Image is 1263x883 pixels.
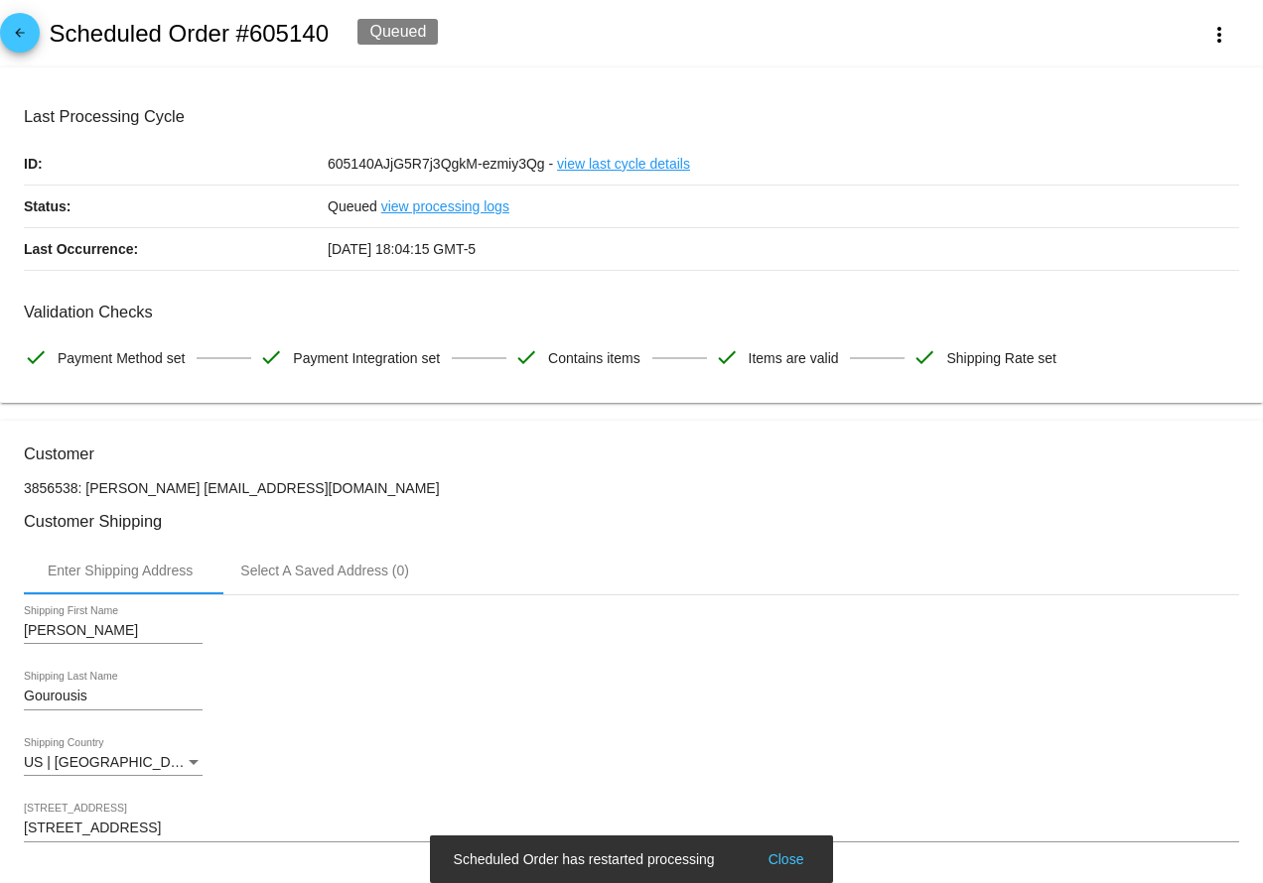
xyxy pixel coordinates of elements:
[24,689,203,704] input: Shipping Last Name
[715,345,739,369] mat-icon: check
[946,337,1056,379] span: Shipping Rate set
[49,20,329,48] h2: Scheduled Order #605140
[58,337,185,379] span: Payment Method set
[24,754,200,770] span: US | [GEOGRAPHIC_DATA]
[24,228,328,270] p: Last Occurrence:
[48,563,193,578] div: Enter Shipping Address
[240,563,409,578] div: Select A Saved Address (0)
[328,241,476,257] span: [DATE] 18:04:15 GMT-5
[24,755,203,771] mat-select: Shipping Country
[24,480,1239,496] p: 3856538: [PERSON_NAME] [EMAIL_ADDRESS][DOMAIN_NAME]
[514,345,538,369] mat-icon: check
[24,444,1239,463] h3: Customer
[293,337,440,379] span: Payment Integration set
[259,345,283,369] mat-icon: check
[24,107,1239,126] h3: Last Processing Cycle
[24,820,1239,836] input: Shipping Street 1
[749,337,839,379] span: Items are valid
[24,623,203,639] input: Shipping First Name
[557,143,690,185] a: view last cycle details
[24,303,1239,321] h3: Validation Checks
[328,198,377,214] span: Queued
[763,849,810,869] button: Close
[912,345,936,369] mat-icon: check
[1207,23,1231,47] mat-icon: more_vert
[454,849,810,869] simple-snack-bar: Scheduled Order has restarted processing
[381,186,509,227] a: view processing logs
[8,26,32,50] mat-icon: arrow_back
[328,156,553,172] span: 605140AJjG5R7j3QgkM-ezmiy3Qg -
[24,186,328,227] p: Status:
[24,143,328,185] p: ID:
[548,337,640,379] span: Contains items
[357,19,438,45] div: Queued
[24,512,1239,531] h3: Customer Shipping
[24,345,48,369] mat-icon: check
